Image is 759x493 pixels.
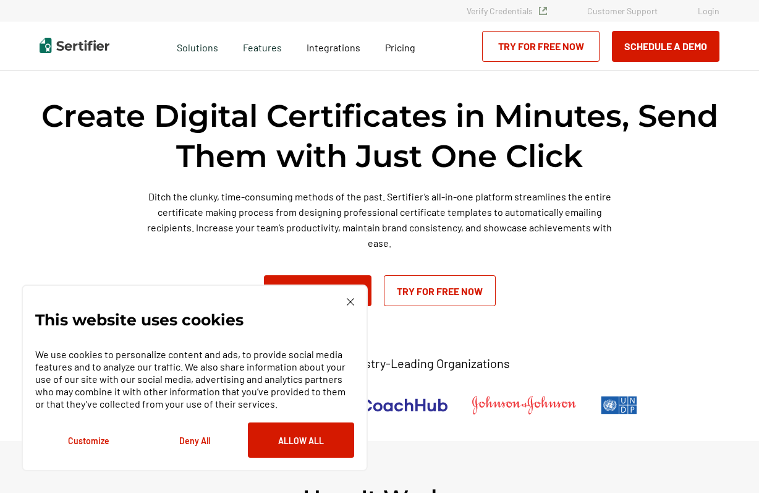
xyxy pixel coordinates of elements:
[384,275,496,306] a: Try for Free Now
[142,422,248,458] button: Deny All
[248,422,354,458] button: Allow All
[472,396,576,414] img: Johnson & Johnson
[35,422,142,458] button: Customize
[40,38,109,53] img: Sertifier | Digital Credentialing Platform
[35,348,354,410] p: We use cookies to personalize content and ads, to provide social media features and to analyze ou...
[467,6,547,16] a: Verify Credentials
[243,38,282,54] span: Features
[177,38,218,54] span: Solutions
[482,31,600,62] a: Try for Free Now
[336,396,447,414] img: CoachHub
[539,7,547,15] img: Verified
[587,6,658,16] a: Customer Support
[385,41,415,53] span: Pricing
[142,189,617,251] p: Ditch the clunky, time-consuming methods of the past. Sertifier’s all-in-one platform streamlines...
[307,41,360,53] span: Integrations
[698,6,719,16] a: Login
[264,275,371,306] button: Schedule a Demo
[249,356,509,371] p: Trusted by +1500 Industry-Leading Organizations
[40,96,719,176] h1: Create Digital Certificates in Minutes, Send Them with Just One Click
[385,38,415,54] a: Pricing
[601,396,637,414] img: UNDP
[307,38,360,54] a: Integrations
[612,31,719,62] button: Schedule a Demo
[347,298,354,306] img: Cookie Popup Close
[35,314,244,326] p: This website uses cookies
